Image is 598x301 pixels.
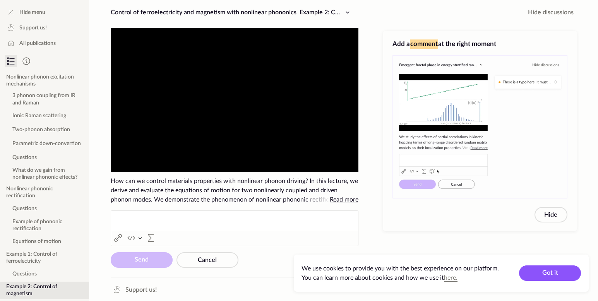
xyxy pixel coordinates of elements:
button: Cancel [176,252,238,268]
span: Example 2: Control of magnetism [300,9,391,15]
span: Send [135,257,149,263]
a: here. [444,275,457,281]
button: Hide [535,207,567,222]
span: comment [410,39,438,49]
span: Read more [330,197,358,203]
button: Control of ferroelectricity and magnetism with nonlinear phononicsExample 2: Control of magnetism [108,6,355,19]
span: Support us! [125,285,157,294]
span: Hide discussions [528,8,574,17]
span: Cancel [198,257,217,263]
span: Support us! [19,24,47,32]
a: Support us! [109,284,160,296]
span: Control of ferroelectricity and magnetism with nonlinear phononics [111,9,296,15]
span: How can we control materials properties with nonlinear phonon driving? In this lecture, we derive... [111,176,358,204]
button: Send [111,252,173,268]
h3: Add a at the right moment [392,39,567,49]
span: Hide menu [19,9,45,16]
span: We use cookies to provide you with the best experience on our platform. You can learn more about ... [302,265,499,281]
span: All publications [19,39,56,47]
button: Got it [519,265,581,281]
